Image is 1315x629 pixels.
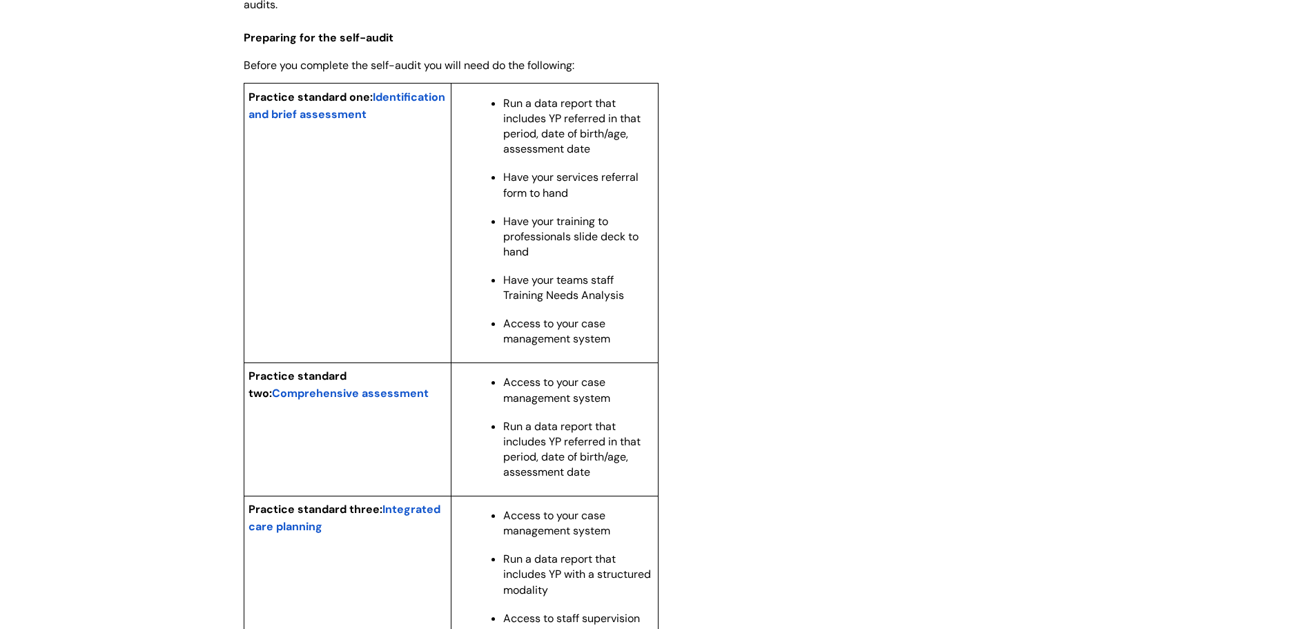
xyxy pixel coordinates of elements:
span: Run a data report that includes YP with a structured modality [503,552,651,597]
span: Comprehensive assessment [272,386,429,400]
span: Before you complete the self-audit you will need do the following: [244,58,574,72]
a: Comprehensive assessment [272,385,429,401]
span: Have your teams staff Training Needs Analysis [503,273,624,302]
span: Practice standard one: [249,90,373,104]
span: Run a data report that includes YP referred in that period, date of birth/age, assessment date [503,419,641,479]
a: Identification and brief assessment [249,88,445,122]
span: Have your training to professionals slide deck to hand [503,214,639,259]
span: Run a data report that includes YP referred in that period, date of birth/age, assessment date [503,96,641,156]
span: Have your services referral form to hand [503,170,639,200]
span: Access to your case management system [503,375,610,405]
span: Access to your case management system [503,316,610,346]
span: Preparing for the self-audit [244,30,393,45]
span: Identification and brief assessment [249,90,445,122]
span: Access to your case management system [503,508,610,538]
span: Practice standard two: [249,369,347,400]
span: Practice standard three: [249,502,382,516]
a: Integrated care planning [249,501,440,534]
